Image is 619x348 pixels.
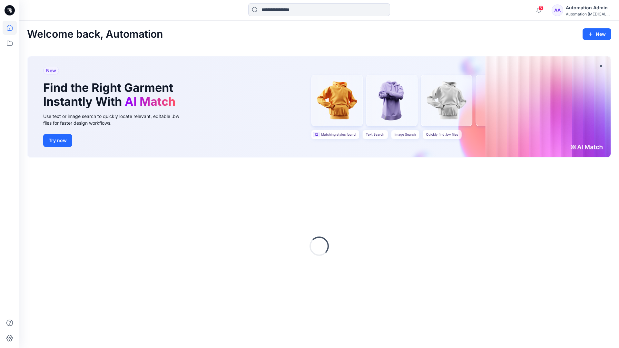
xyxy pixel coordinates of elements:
[566,4,611,12] div: Automation Admin
[566,12,611,16] div: Automation [MEDICAL_DATA]...
[552,5,563,16] div: AA
[43,134,72,147] button: Try now
[43,81,179,109] h1: Find the Right Garment Instantly With
[27,28,163,40] h2: Welcome back, Automation
[538,5,544,11] span: 5
[46,67,56,74] span: New
[583,28,611,40] button: New
[43,113,188,126] div: Use text or image search to quickly locate relevant, editable .bw files for faster design workflows.
[125,94,175,109] span: AI Match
